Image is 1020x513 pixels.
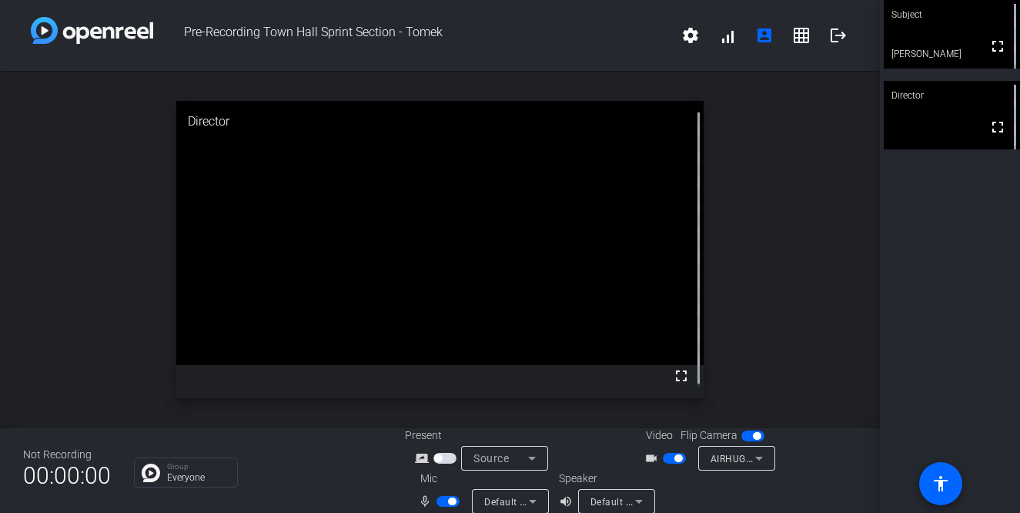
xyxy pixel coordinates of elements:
[473,452,509,464] span: Source
[405,427,559,444] div: Present
[176,101,704,142] div: Director
[644,449,663,468] mat-icon: videocam_outline
[559,471,651,487] div: Speaker
[23,457,111,495] span: 00:00:00
[415,449,433,468] mat-icon: screen_share_outline
[884,81,1020,110] div: Director
[681,26,700,45] mat-icon: settings
[931,474,950,493] mat-icon: accessibility
[418,492,436,511] mat-icon: mic_none
[590,495,757,508] span: Default - Speakers (Realtek(R) Audio)
[31,17,153,44] img: white-gradient.svg
[646,427,673,444] span: Video
[792,26,811,45] mat-icon: grid_on
[484,495,690,508] span: Default - Microphone Array (Realtek(R) Audio)
[167,463,229,471] p: Group
[23,447,111,463] div: Not Recording
[988,37,1007,55] mat-icon: fullscreen
[709,17,746,54] button: signal_cellular_alt
[755,26,774,45] mat-icon: account_box
[988,118,1007,136] mat-icon: fullscreen
[829,26,848,45] mat-icon: logout
[559,492,577,511] mat-icon: volume_up
[681,427,737,444] span: Flip Camera
[153,17,672,54] span: Pre-Recording Town Hall Sprint Section - Tomek
[711,452,817,464] span: AIRHUG 02 (2f9d:1101)
[167,473,229,482] p: Everyone
[405,471,559,487] div: Mic
[142,464,160,482] img: Chat Icon
[672,367,691,385] mat-icon: fullscreen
